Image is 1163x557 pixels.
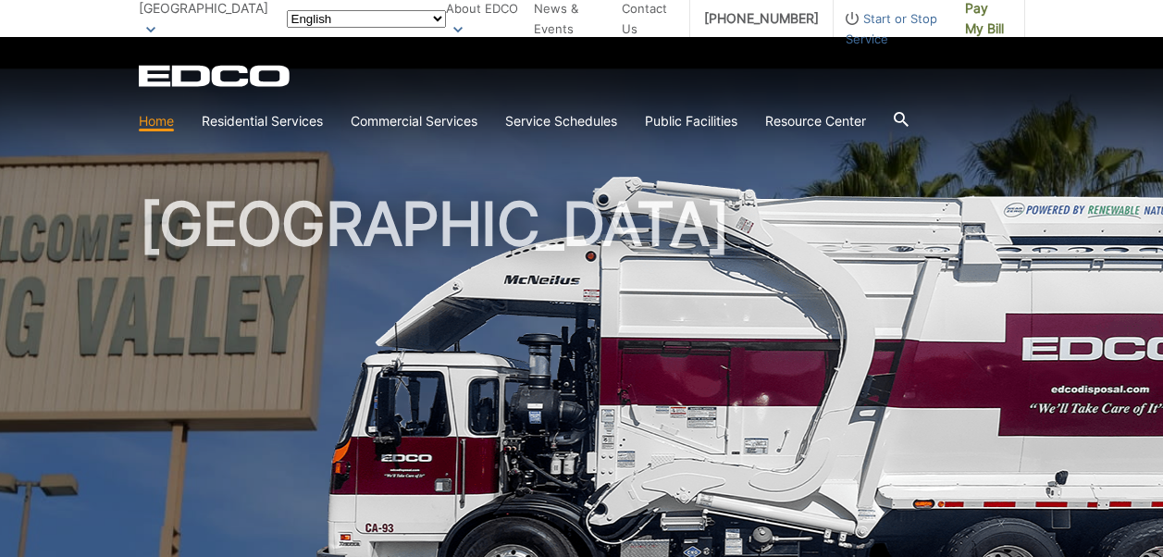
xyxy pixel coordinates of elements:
a: Public Facilities [645,111,737,131]
a: Resource Center [765,111,866,131]
a: Residential Services [202,111,323,131]
a: EDCD logo. Return to the homepage. [139,65,292,87]
a: Home [139,111,174,131]
a: Service Schedules [505,111,617,131]
select: Select a language [287,10,446,28]
a: Commercial Services [351,111,477,131]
